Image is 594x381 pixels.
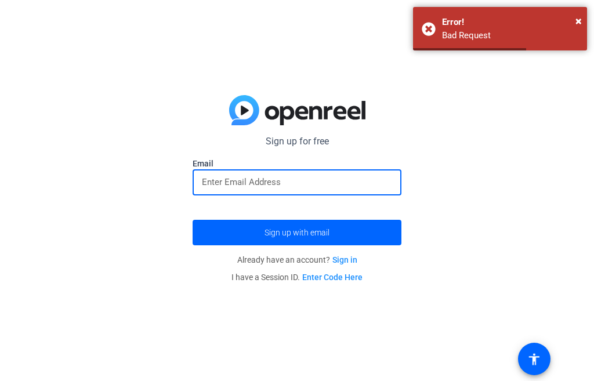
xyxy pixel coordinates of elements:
[193,135,401,148] p: Sign up for free
[193,158,401,169] label: Email
[193,220,401,245] button: Sign up with email
[237,255,357,264] span: Already have an account?
[575,12,582,30] button: Close
[442,29,578,42] div: Bad Request
[442,16,578,29] div: Error!
[527,352,541,366] mat-icon: accessibility
[332,255,357,264] a: Sign in
[229,95,365,125] img: blue-gradient.svg
[302,273,363,282] a: Enter Code Here
[202,175,392,189] input: Enter Email Address
[575,14,582,28] span: ×
[231,273,363,282] span: I have a Session ID.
